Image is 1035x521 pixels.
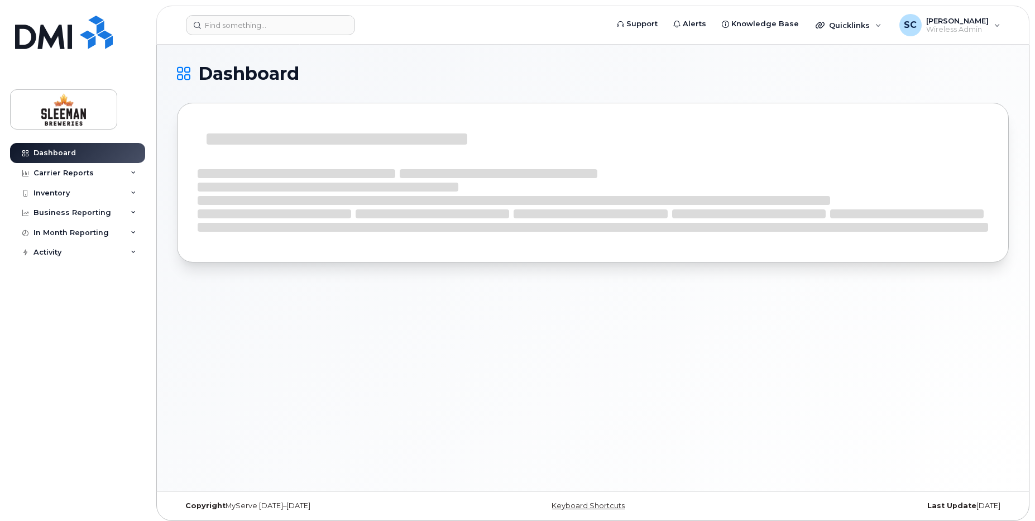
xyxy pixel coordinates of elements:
a: Keyboard Shortcuts [552,501,625,510]
strong: Copyright [185,501,226,510]
div: MyServe [DATE]–[DATE] [177,501,454,510]
div: [DATE] [731,501,1009,510]
strong: Last Update [927,501,976,510]
span: Dashboard [198,65,299,82]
